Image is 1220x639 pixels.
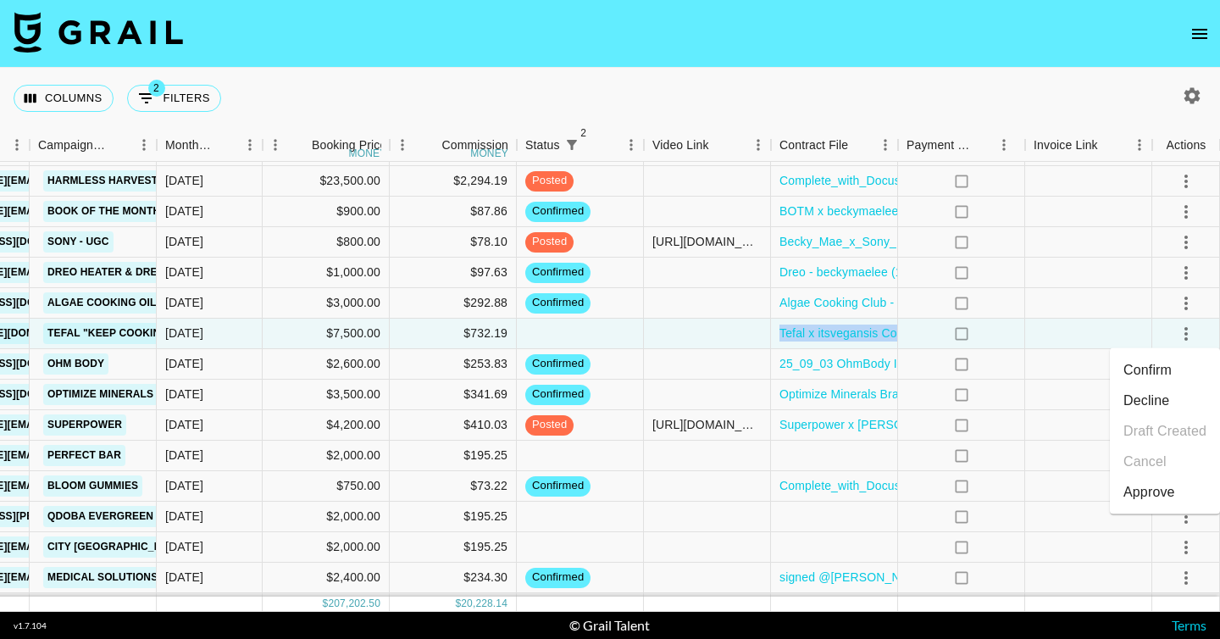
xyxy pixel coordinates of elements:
div: $7,500.00 [263,319,390,349]
a: Superpower [43,414,126,436]
a: Optimize Minerals Brand Partnership Agreement _ [GEOGRAPHIC_DATA] (1).pdf [779,386,1217,403]
div: https://www.tiktok.com/@beckymaelee/video/7458032763791363345?_r=1&_t=ZP-8zq9g9a6rt8 [652,233,762,250]
div: $97.63 [390,258,517,288]
button: select merge strategy [1172,319,1201,348]
button: Menu [618,132,644,158]
div: $292.88 [390,288,517,319]
div: $ [455,597,461,611]
a: Sony - UGC [43,231,114,253]
button: Menu [131,132,157,158]
div: Approve [1123,482,1175,503]
button: Menu [991,132,1017,158]
div: $23,500.00 [263,166,390,197]
div: Oct '25 [165,416,203,433]
div: $750.00 [263,471,390,502]
button: select merge strategy [1172,503,1201,531]
div: Actions [1167,129,1206,162]
a: Bloom Gummies [43,475,142,497]
a: Complete_with_Docusign_Meredith_Good_x_Bloom (1).pdf [779,477,1099,494]
div: Oct '25 [165,172,203,189]
div: $253.83 [390,349,517,380]
div: Month Due [165,129,213,162]
div: v 1.7.104 [14,620,47,631]
div: Oct '25 [165,538,203,555]
a: Algae Cooking Oil - Ongoing - October [43,292,280,314]
div: Oct '25 [165,233,203,250]
img: Grail Talent [14,12,183,53]
span: confirmed [525,386,591,403]
a: Medical Solutions [43,567,162,588]
div: money [349,148,387,158]
a: Perfect Bar [43,445,125,466]
div: Oct '25 [165,508,203,525]
a: Algae Cooking Club - Signed Contract.pdf [779,294,1005,311]
button: Sort [108,133,131,157]
div: Payment Sent [907,129,973,162]
div: Status [517,129,644,162]
div: $234.30 [390,563,517,593]
div: Month Due [157,129,263,162]
div: 207,202.50 [328,597,380,611]
button: Sort [1098,133,1122,157]
div: 2 active filters [560,133,584,157]
div: Oct '25 [165,264,203,281]
div: $87.86 [390,197,517,227]
div: $4,200.00 [263,410,390,441]
div: Oct '25 [165,294,203,311]
div: $2,000.00 [263,502,390,532]
span: confirmed [525,356,591,372]
div: $3,500.00 [263,380,390,410]
button: Menu [4,132,30,158]
button: Select columns [14,85,114,112]
div: Contract File [771,129,898,162]
button: Sort [288,133,312,157]
a: Dreo Heater & Dreo Humidifier​ [43,262,233,283]
div: Booking Price [312,129,386,162]
div: $2,400.00 [263,563,390,593]
div: $195.25 [390,502,517,532]
a: Book of the Month [43,201,164,222]
span: confirmed [525,570,591,586]
a: Optimize Minerals | September [43,384,231,405]
div: $3,000.00 [263,288,390,319]
a: Tefal x itsvegansis Contract signed (2).pdf [779,325,1005,342]
button: select merge strategy [1172,533,1201,562]
div: Oct '25 [165,203,203,219]
li: Decline [1110,386,1220,416]
div: Oct '25 [165,477,203,494]
a: Superpower x [PERSON_NAME] _ Influencer Service Agreement (1).pdf [779,416,1168,433]
div: Oct '25 [165,569,203,586]
div: Invoice Link [1034,129,1098,162]
li: Confirm [1110,355,1220,386]
div: $73.22 [390,471,517,502]
div: Oct '25 [165,386,203,403]
span: confirmed [525,264,591,281]
div: Status [525,129,560,162]
div: Campaign (Type) [30,129,157,162]
button: Sort [418,133,441,157]
div: $2,000.00 [263,441,390,471]
div: $1,000.00 [263,258,390,288]
div: Payment Sent [898,129,1025,162]
div: $341.69 [390,380,517,410]
div: Actions [1152,129,1220,162]
span: confirmed [525,478,591,494]
div: $900.00 [263,197,390,227]
div: money [470,148,508,158]
button: select merge strategy [1172,289,1201,318]
button: select merge strategy [1172,258,1201,287]
div: © Grail Talent [569,617,650,634]
span: confirmed [525,203,591,219]
div: Video Link [644,129,771,162]
span: 2 [575,125,592,142]
span: posted [525,173,574,189]
a: Harmless Harvest | Year Long Partnership (Final 50%) [43,170,373,192]
button: Sort [848,133,872,157]
button: Show filters [560,133,584,157]
div: Video Link [652,129,709,162]
a: Complete_with_Docusign_MEREDITH__Mekanism_-_.pdf [779,172,1093,189]
div: Contract File [779,129,848,162]
a: Qdoba Evergreen Campaign 1 of 8 [43,506,251,527]
div: $800.00 [263,227,390,258]
button: Sort [973,133,996,157]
